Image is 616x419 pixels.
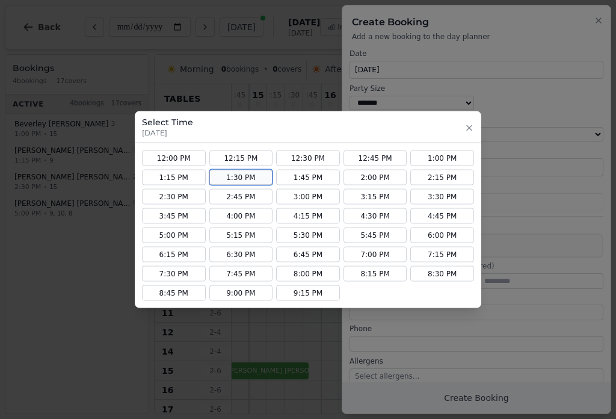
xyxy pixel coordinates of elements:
button: 7:45 PM [209,266,273,282]
button: 3:45 PM [142,208,206,224]
button: 2:00 PM [343,170,407,185]
button: 4:45 PM [410,208,474,224]
button: 5:15 PM [209,228,273,243]
button: 7:00 PM [343,247,407,262]
button: 2:45 PM [209,189,273,205]
button: 3:30 PM [410,189,474,205]
button: 6:00 PM [410,228,474,243]
button: 8:00 PM [276,266,340,282]
button: 1:45 PM [276,170,340,185]
button: 9:00 PM [209,285,273,301]
button: 2:15 PM [410,170,474,185]
button: 12:00 PM [142,151,206,166]
button: 4:15 PM [276,208,340,224]
button: 6:30 PM [209,247,273,262]
button: 7:15 PM [410,247,474,262]
p: [DATE] [142,128,193,138]
button: 5:45 PM [343,228,407,243]
button: 1:30 PM [209,170,273,185]
button: 6:45 PM [276,247,340,262]
button: 7:30 PM [142,266,206,282]
button: 1:15 PM [142,170,206,185]
button: 3:15 PM [343,189,407,205]
button: 6:15 PM [142,247,206,262]
button: 12:45 PM [343,151,407,166]
button: 5:00 PM [142,228,206,243]
button: 8:15 PM [343,266,407,282]
button: 2:30 PM [142,189,206,205]
button: 8:45 PM [142,285,206,301]
button: 4:30 PM [343,208,407,224]
button: 4:00 PM [209,208,273,224]
h3: Select Time [142,116,193,128]
button: 8:30 PM [410,266,474,282]
button: 3:00 PM [276,189,340,205]
button: 12:30 PM [276,151,340,166]
button: 9:15 PM [276,285,340,301]
button: 5:30 PM [276,228,340,243]
button: 12:15 PM [209,151,273,166]
button: 1:00 PM [410,151,474,166]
